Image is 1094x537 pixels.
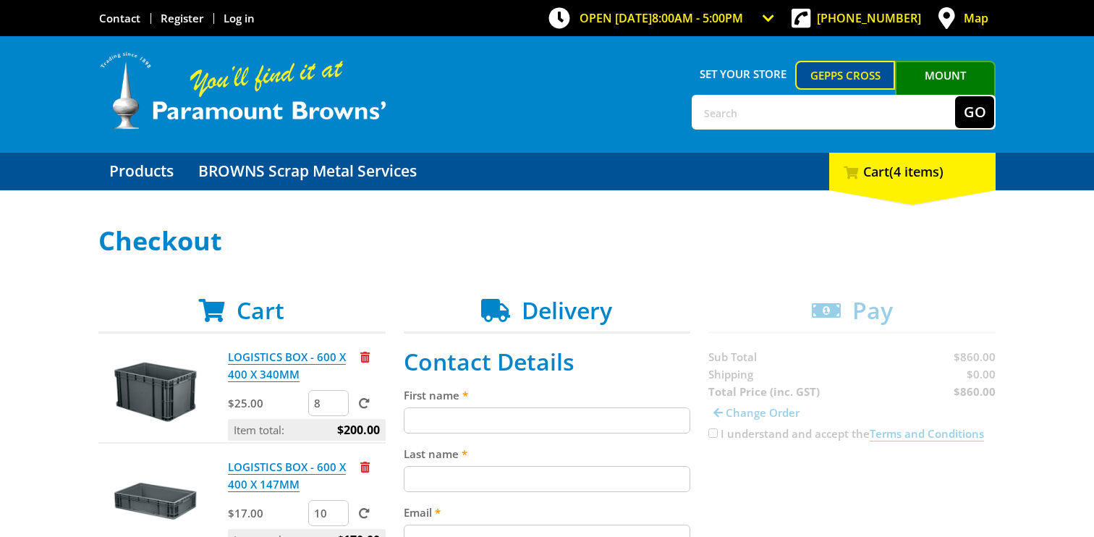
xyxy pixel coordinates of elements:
[237,295,284,326] span: Cart
[228,460,346,492] a: LOGISTICS BOX - 600 X 400 X 147MM
[228,419,386,441] p: Item total:
[360,350,370,364] a: Remove from cart
[895,61,996,116] a: Mount [PERSON_NAME]
[404,466,691,492] input: Please enter your last name.
[99,11,140,25] a: Go to the Contact page
[522,295,612,326] span: Delivery
[112,348,199,435] img: LOGISTICS BOX - 600 X 400 X 340MM
[404,504,691,521] label: Email
[98,153,185,190] a: Go to the Products page
[404,445,691,462] label: Last name
[228,504,305,522] p: $17.00
[404,386,691,404] label: First name
[955,96,994,128] button: Go
[228,394,305,412] p: $25.00
[337,419,380,441] span: $200.00
[580,10,743,26] span: OPEN [DATE]
[404,407,691,434] input: Please enter your first name.
[187,153,428,190] a: Go to the BROWNS Scrap Metal Services page
[795,61,896,90] a: Gepps Cross
[98,51,388,131] img: Paramount Browns'
[360,460,370,474] a: Remove from cart
[889,163,944,180] span: (4 items)
[228,350,346,382] a: LOGISTICS BOX - 600 X 400 X 340MM
[98,227,996,255] h1: Checkout
[404,348,691,376] h2: Contact Details
[652,10,743,26] span: 8:00am - 5:00pm
[161,11,203,25] a: Go to the registration page
[693,96,955,128] input: Search
[692,61,795,87] span: Set your store
[829,153,996,190] div: Cart
[224,11,255,25] a: Log in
